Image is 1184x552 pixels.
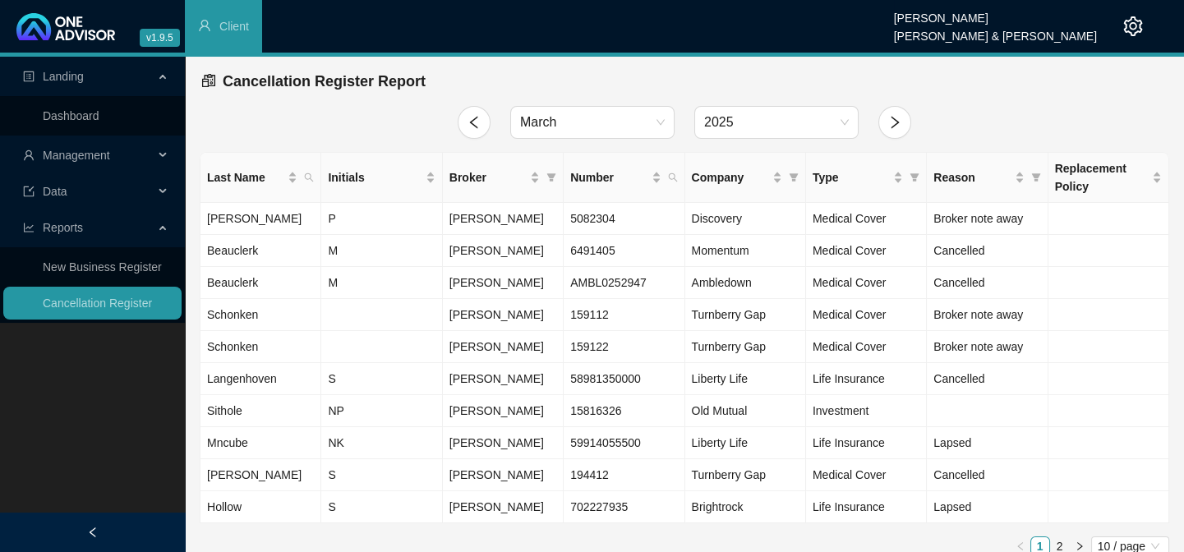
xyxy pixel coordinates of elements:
th: Reason [927,153,1048,203]
span: Life Insurance [813,372,885,385]
span: Initials [328,168,422,186]
span: Reason [933,168,1011,186]
span: Lapsed [933,436,971,449]
span: Discovery [692,212,742,225]
td: [PERSON_NAME] [200,203,321,235]
a: Cancellation Register [43,297,152,310]
td: NP [321,395,442,427]
span: 159122 [570,340,609,353]
span: Cancelled [933,372,984,385]
span: Life Insurance [813,500,885,513]
span: Cancelled [933,468,984,481]
span: filter [543,165,560,190]
span: Company [692,168,769,186]
span: Turnberry Gap [692,308,767,321]
span: import [23,186,35,197]
td: Langenhoven [200,363,321,395]
span: Medical Cover [813,276,886,289]
span: v1.9.5 [140,29,180,47]
td: Hollow [200,491,321,523]
span: Broker note away [933,212,1023,225]
td: M [321,235,442,267]
span: [PERSON_NAME] [449,212,544,225]
span: Medical Cover [813,244,886,257]
a: New Business Register [43,260,162,274]
span: Ambledown [692,276,752,289]
span: Client [219,20,249,33]
span: 5082304 [570,212,615,225]
span: Medical Cover [813,468,886,481]
span: Replacement Policy [1055,159,1149,195]
span: [PERSON_NAME] [449,276,544,289]
span: user [23,149,35,161]
span: Cancelled [933,244,984,257]
span: 194412 [570,468,609,481]
span: left [1016,541,1025,551]
span: Broker note away [933,308,1023,321]
span: Lapsed [933,500,971,513]
span: Medical Cover [813,212,886,225]
span: Liberty Life [692,372,748,385]
span: Momentum [692,244,749,257]
span: search [304,172,314,182]
span: Landing [43,70,84,83]
span: Reports [43,221,83,234]
span: filter [906,165,923,190]
span: search [301,165,317,190]
span: right [887,115,902,130]
div: [PERSON_NAME] & [PERSON_NAME] [894,22,1097,40]
span: 15816326 [570,404,621,417]
th: Company [685,153,806,203]
td: P [321,203,442,235]
span: [PERSON_NAME] [449,404,544,417]
td: M [321,267,442,299]
span: Life Insurance [813,436,885,449]
th: Last Name [200,153,321,203]
span: [PERSON_NAME] [449,308,544,321]
span: user [198,19,211,32]
td: Sithole [200,395,321,427]
span: Investment [813,404,868,417]
span: Cancellation Register Report [223,73,426,90]
span: right [1075,541,1085,551]
span: 58981350000 [570,372,641,385]
span: Medical Cover [813,340,886,353]
span: Medical Cover [813,308,886,321]
td: S [321,459,442,491]
td: Schonken [200,299,321,331]
span: Broker [449,168,527,186]
span: Cancelled [933,276,984,289]
span: [PERSON_NAME] [449,468,544,481]
th: Initials [321,153,442,203]
td: [PERSON_NAME] [200,459,321,491]
span: AMBL0252947 [570,276,647,289]
span: Turnberry Gap [692,468,767,481]
span: [PERSON_NAME] [449,340,544,353]
span: Broker note away [933,340,1023,353]
td: Beauclerk [200,267,321,299]
span: Last Name [207,168,284,186]
a: Dashboard [43,109,99,122]
span: search [668,172,678,182]
span: Liberty Life [692,436,748,449]
span: [PERSON_NAME] [449,436,544,449]
th: Number [564,153,684,203]
span: line-chart [23,222,35,233]
span: [PERSON_NAME] [449,244,544,257]
span: filter [1028,165,1044,190]
span: reconciliation [201,73,216,88]
div: [PERSON_NAME] [894,4,1097,22]
span: setting [1123,16,1143,36]
span: Management [43,149,110,162]
td: Beauclerk [200,235,321,267]
span: filter [546,172,556,182]
span: profile [23,71,35,82]
span: left [467,115,481,130]
span: filter [1031,172,1041,182]
td: Schonken [200,331,321,363]
span: 702227935 [570,500,628,513]
img: 2df55531c6924b55f21c4cf5d4484680-logo-light.svg [16,13,115,40]
td: S [321,491,442,523]
span: 6491405 [570,244,615,257]
span: [PERSON_NAME] [449,372,544,385]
